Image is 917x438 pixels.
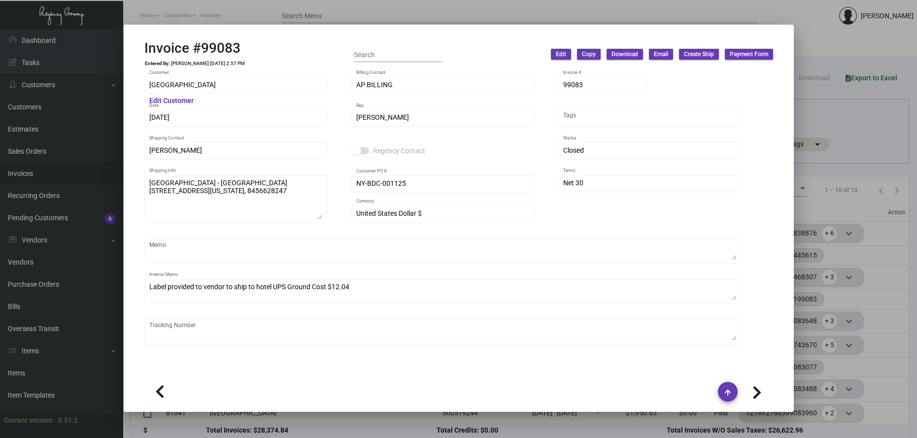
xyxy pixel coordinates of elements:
[373,145,425,157] span: Regency Contact
[725,49,773,60] button: Payment Form
[684,50,714,59] span: Create Ship
[149,97,194,105] mat-hint: Edit Customer
[679,49,719,60] button: Create Ship
[551,49,571,60] button: Edit
[607,49,643,60] button: Download
[144,40,240,57] h2: Invoice #99083
[556,50,566,59] span: Edit
[611,50,638,59] span: Download
[4,415,54,426] div: Current version:
[58,415,78,426] div: 0.51.2
[730,50,768,59] span: Payment Form
[144,61,170,67] td: Entered By:
[654,50,668,59] span: Email
[170,61,245,67] td: [PERSON_NAME] [DATE] 2:57 PM
[563,146,584,154] span: Closed
[649,49,673,60] button: Email
[582,50,596,59] span: Copy
[577,49,601,60] button: Copy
